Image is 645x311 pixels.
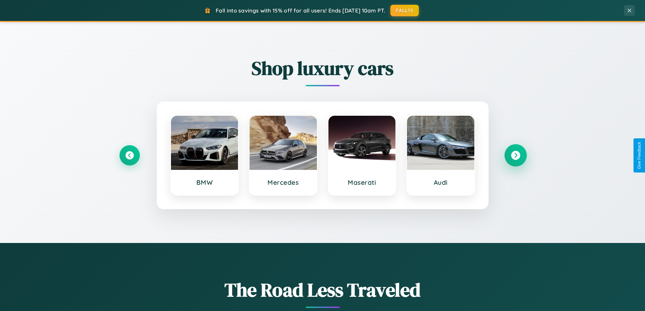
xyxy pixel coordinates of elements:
h1: The Road Less Traveled [120,277,526,303]
h3: Maserati [335,178,389,186]
span: Fall into savings with 15% off for all users! Ends [DATE] 10am PT. [216,7,385,14]
h2: Shop luxury cars [120,55,526,81]
div: Give Feedback [637,142,642,169]
h3: Mercedes [256,178,310,186]
button: FALL15 [390,5,419,16]
h3: BMW [178,178,232,186]
h3: Audi [414,178,468,186]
